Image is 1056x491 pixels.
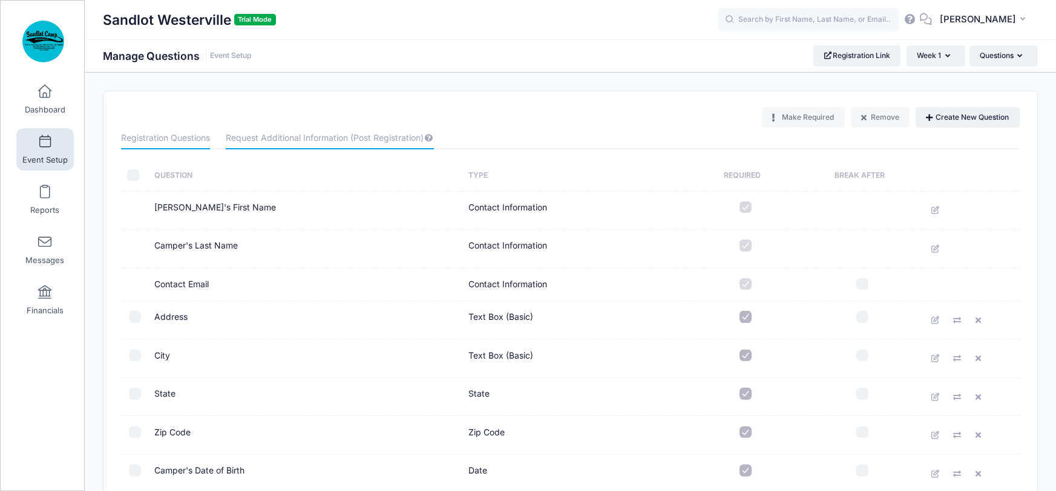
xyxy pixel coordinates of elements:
[462,160,687,192] th: Type
[121,128,210,149] a: Registration Questions
[25,255,64,265] span: Messages
[30,205,59,215] span: Reports
[16,78,74,120] a: Dashboard
[149,416,463,455] td: Zip Code
[226,128,433,149] a: Request Additional Information (Post Registration)
[462,378,687,417] td: State
[27,305,64,316] span: Financials
[16,279,74,321] a: Financials
[149,268,463,301] td: Contact Email
[462,268,687,301] td: Contact Information
[234,14,276,25] span: Trial Mode
[210,51,252,60] a: Event Setup
[462,416,687,455] td: Zip Code
[149,301,463,340] td: Address
[969,45,1038,66] button: Questions
[462,339,687,378] td: Text Box (Basic)
[916,107,1020,128] button: Create New Question
[25,105,65,115] span: Dashboard
[462,192,687,230] td: Contact Information
[149,160,463,192] th: Question
[940,13,1016,26] span: [PERSON_NAME]
[907,45,965,66] button: Week 1
[16,229,74,271] a: Messages
[103,6,276,34] h1: Sandlot Westerville
[718,8,899,32] input: Search by First Name, Last Name, or Email...
[462,230,687,268] td: Contact Information
[149,378,463,417] td: State
[687,160,804,192] th: Required
[804,160,921,192] th: Break After
[22,155,68,165] span: Event Setup
[149,339,463,378] td: City
[1,13,85,70] a: Sandlot Westerville
[932,6,1038,34] button: [PERSON_NAME]
[149,230,463,268] td: Camper's Last Name
[21,19,66,64] img: Sandlot Westerville
[149,192,463,230] td: [PERSON_NAME]'s First Name
[813,45,901,66] a: Registration Link
[917,51,941,60] span: Week 1
[16,178,74,221] a: Reports
[16,128,74,171] a: Event Setup
[462,301,687,340] td: Text Box (Basic)
[103,50,252,62] h1: Manage Questions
